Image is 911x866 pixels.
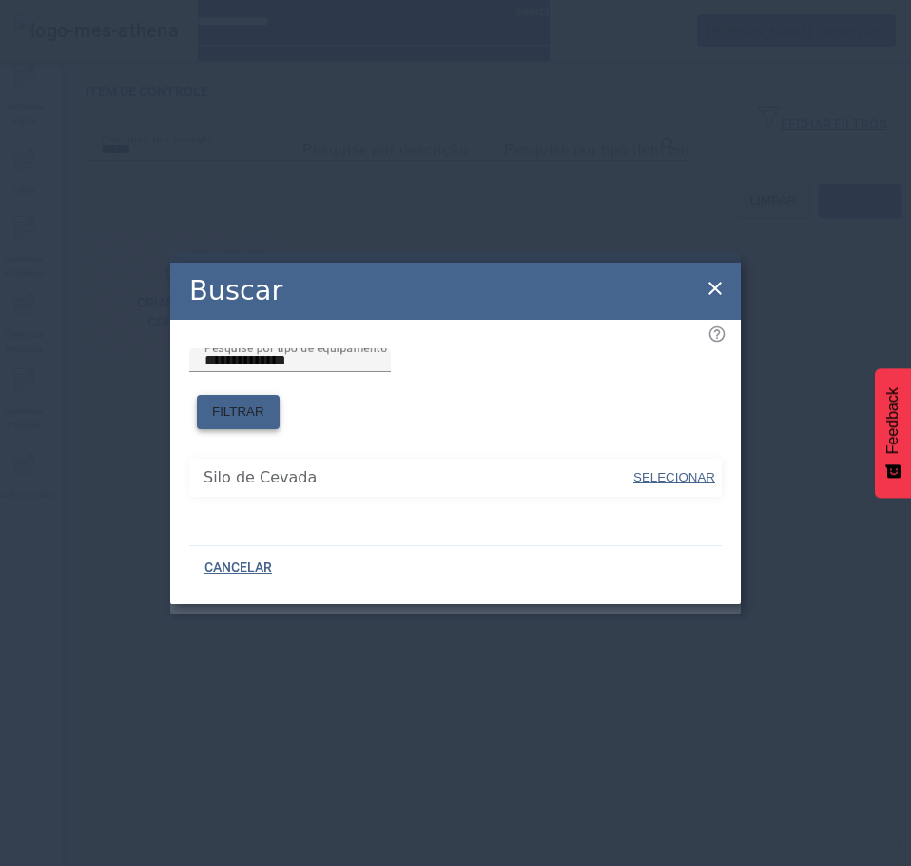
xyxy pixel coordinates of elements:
button: CANCELAR [189,551,287,585]
span: CANCELAR [204,559,272,578]
span: SELECIONAR [633,470,715,484]
span: Silo de Cevada [204,466,631,489]
span: FILTRAR [212,403,264,422]
mat-label: Pesquise por tipo de equipamento [204,341,387,354]
button: SELECIONAR [631,461,717,495]
span: Feedback [884,387,901,454]
h2: Buscar [189,270,282,311]
button: Feedback - Mostrar pesquisa [875,368,911,498]
button: FILTRAR [197,395,280,429]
